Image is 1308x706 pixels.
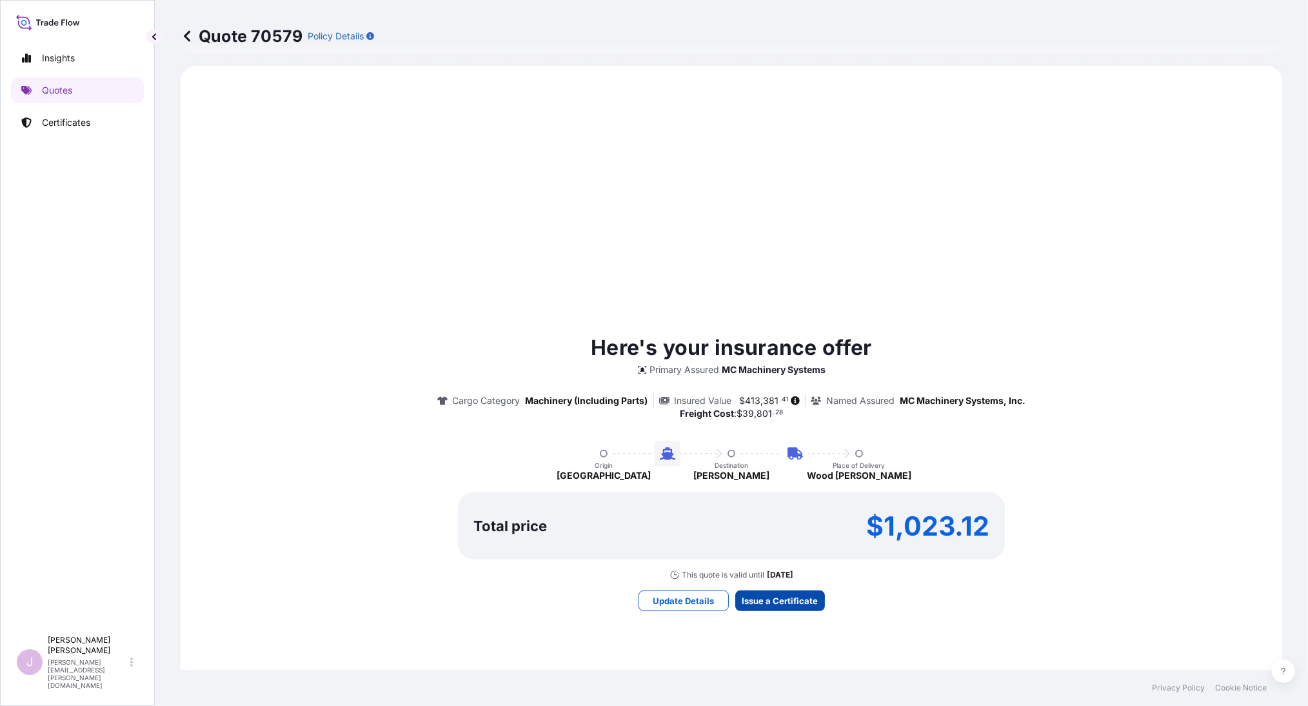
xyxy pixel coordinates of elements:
span: . [773,410,775,415]
p: Origin [595,461,613,469]
button: Issue a Certificate [735,590,825,611]
a: Cookie Notice [1215,683,1267,693]
p: Destination [715,461,748,469]
p: Named Assured [826,394,895,407]
p: [DATE] [768,570,794,580]
span: . [780,398,782,402]
p: Primary Assured [650,363,720,376]
p: Policy Details [308,30,364,43]
span: 28 [775,410,783,415]
p: Certificates [42,116,90,129]
span: , [754,409,757,418]
p: Quote 70579 [181,26,302,46]
span: , [761,396,764,405]
p: [PERSON_NAME][EMAIL_ADDRESS][PERSON_NAME][DOMAIN_NAME] [48,658,128,689]
span: 39 [742,409,754,418]
a: Privacy Policy [1152,683,1205,693]
span: J [26,656,33,669]
p: [PERSON_NAME] [693,469,769,482]
p: Insights [42,52,75,65]
p: MC Machinery Systems [722,363,826,376]
p: $1,023.12 [866,516,989,536]
span: 41 [782,398,788,402]
b: Freight Cost [680,408,734,419]
p: MC Machinery Systems, Inc. [900,394,1026,407]
span: 381 [764,396,779,405]
p: Machinery (Including Parts) [526,394,648,407]
p: Update Details [653,594,714,607]
p: [PERSON_NAME] [PERSON_NAME] [48,635,128,656]
p: [GEOGRAPHIC_DATA] [557,469,651,482]
button: Update Details [639,590,729,611]
p: Place of Delivery [833,461,886,469]
p: Insured Value [675,394,732,407]
span: $ [740,396,746,405]
p: Total price [473,519,547,532]
span: $ [737,409,742,418]
a: Insights [11,45,144,71]
span: 413 [746,396,761,405]
a: Quotes [11,77,144,103]
span: 801 [757,409,772,418]
p: Cargo Category [453,394,520,407]
p: Wood [PERSON_NAME] [807,469,911,482]
a: Certificates [11,110,144,136]
p: : [680,407,783,420]
p: Issue a Certificate [742,594,818,607]
p: This quote is valid until [682,570,765,580]
p: Here's your insurance offer [591,332,871,363]
p: Quotes [42,84,72,97]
